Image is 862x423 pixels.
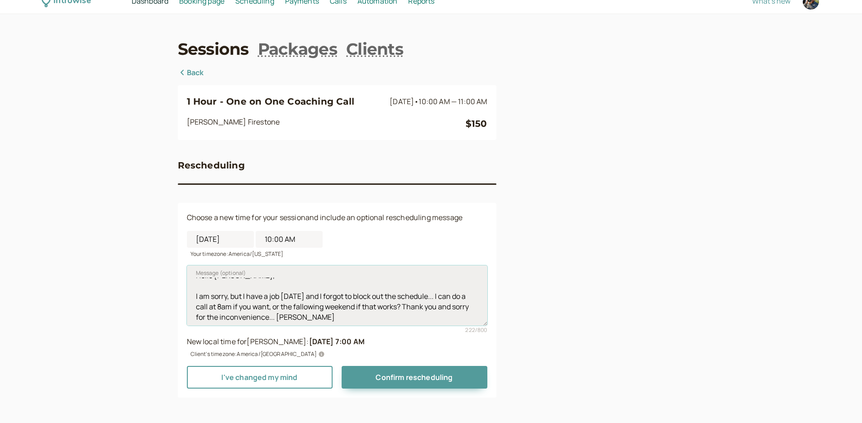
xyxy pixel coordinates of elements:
div: New local time for [PERSON_NAME] : [187,336,487,348]
div: [PERSON_NAME] Firestone [187,116,466,131]
iframe: Chat Widget [817,380,862,423]
span: 10:00 AM — 11:00 AM [419,96,487,106]
a: Clients [346,38,403,60]
button: Confirm rescheduling [342,366,487,389]
input: 12:00 AM [256,231,323,248]
span: Message (optional) [196,269,246,278]
span: Confirm rescheduling [376,372,452,382]
h3: Rescheduling [178,158,245,173]
a: I've changed my mind [187,366,333,389]
a: Packages [258,38,337,60]
h3: 1 Hour - One on One Coaching Call [187,94,386,109]
div: Client's timezone: America/[GEOGRAPHIC_DATA] [187,348,487,358]
div: $150 [466,116,487,131]
b: [DATE] 7:00 AM [309,336,365,346]
a: Sessions [178,38,249,60]
input: Start date [187,231,254,248]
span: [DATE] [390,96,487,106]
span: • [414,96,419,106]
p: Choose a new time for your session and include an optional rescheduling message [187,212,487,224]
div: Your timezone: America/[US_STATE] [187,248,487,258]
a: Back [178,67,204,79]
textarea: Message (optional) [187,265,487,325]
